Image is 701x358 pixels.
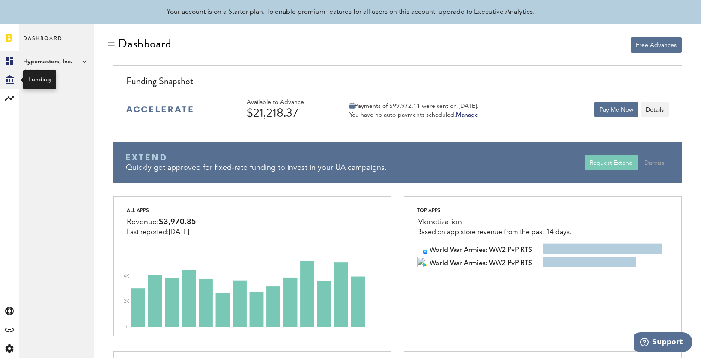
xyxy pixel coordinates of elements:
[126,163,585,173] div: Quickly get approved for fixed-rate funding to invest in your UA campaigns.
[126,325,129,329] text: 0
[247,106,328,120] div: $21,218.37
[349,111,479,119] div: You have no auto-payments scheduled.
[585,155,638,170] button: Request Extend
[126,106,193,112] img: accelerate-medium-blue-logo.svg
[124,274,129,278] text: 4K
[423,263,427,267] img: 17.png
[118,37,171,50] div: Dashboard
[127,228,196,236] div: Last reported:
[23,56,90,67] span: Hypemasters, Inc.
[23,67,90,77] span: Admin
[417,257,427,267] img: iK6Hy6lsWsqeWK0ybwQTtYBaSSZLCokXQRyyygXHAZVWEMQuJ3uvW-R48qew49TNqoO4
[417,205,571,216] div: Top apps
[639,155,669,170] button: Dismiss
[641,102,669,117] button: Details
[349,102,479,110] div: Payments of $99,972.11 were sent on [DATE].
[28,75,51,84] div: Funding
[126,74,669,93] div: Funding Snapshot
[127,216,196,228] div: Revenue:
[594,102,638,117] button: Pay Me Now
[127,205,196,216] div: All apps
[124,300,129,304] text: 2K
[23,33,63,51] span: Dashboard
[423,249,427,254] img: 21.png
[126,154,166,161] img: Braavo Extend
[159,218,196,226] span: $3,970.85
[417,216,571,228] div: Monetization
[634,332,692,354] iframe: Opens a widget where you can find more information
[631,37,682,53] button: Free Advances
[430,244,532,254] span: World War Armies: WW2 PvP RTS
[167,7,534,17] div: Your account is on a Starter plan. To enable premium features for all users on this account, upgr...
[169,229,189,236] span: [DATE]
[430,257,532,267] span: World War Armies: WW2 PvP RTS
[247,99,328,106] div: Available to Advance
[456,112,478,118] a: Manage
[417,228,571,236] div: Based on app store revenue from the past 14 days.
